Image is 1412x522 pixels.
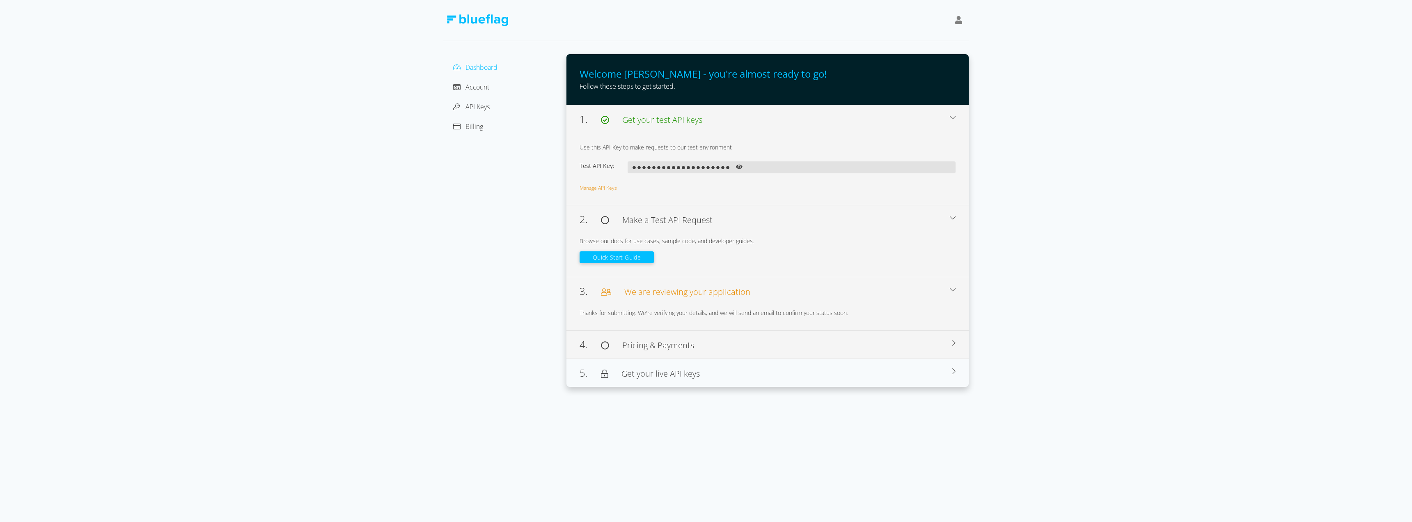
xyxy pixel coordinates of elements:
span: 4. [580,338,601,351]
a: Account [453,83,489,92]
div: Browse our docs for use cases, sample code, and developer guides. [580,237,956,245]
img: Blue Flag Logo [447,14,508,26]
span: Dashboard [465,63,497,72]
a: Manage API Keys [580,184,617,191]
span: Follow these steps to get started. [580,82,675,91]
span: Billing [465,122,483,131]
a: Dashboard [453,63,497,72]
span: Get your live API keys [621,368,700,379]
span: 5. [580,366,601,379]
span: API Keys [465,102,490,111]
span: 3. [580,284,601,298]
span: We are reviewing your application [624,286,750,297]
span: 2. [580,212,601,226]
div: Thanks for submitting. We're verifying your details, and we will send an email to confirm your st... [580,308,956,317]
span: Test API Key: [580,161,628,173]
span: Pricing & Payments [622,340,694,351]
span: Get your test API keys [622,114,702,125]
span: 1. [580,112,601,126]
button: Quick Start Guide [580,251,654,263]
a: Billing [453,122,483,131]
span: Make a Test API Request [622,214,713,225]
span: Account [465,83,489,92]
span: Welcome [PERSON_NAME] - you're almost ready to go! [580,67,827,80]
div: Use this API Key to make requests to our test environment [580,143,956,152]
a: API Keys [453,102,490,111]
